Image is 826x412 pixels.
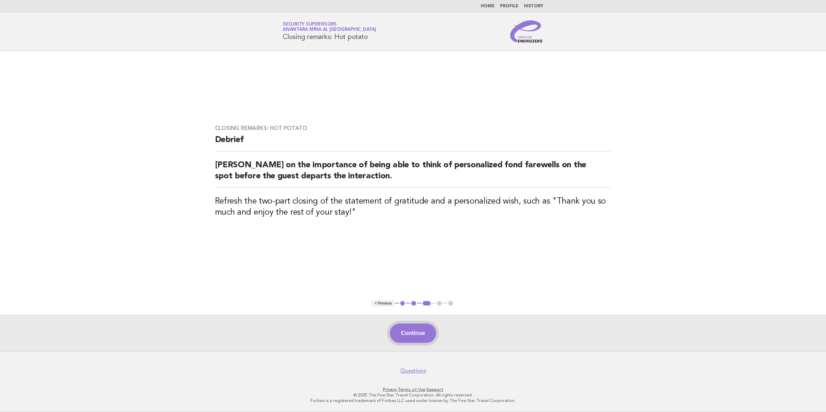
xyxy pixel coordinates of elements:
[283,22,376,32] a: Security SupervisorsAnantara Mina al [GEOGRAPHIC_DATA]
[372,300,394,307] button: < Previous
[390,324,436,343] button: Continue
[215,125,611,132] h3: Closing remarks: Hot potato
[399,300,406,307] button: 1
[400,367,426,374] a: Questions
[283,28,376,32] span: Anantara Mina al [GEOGRAPHIC_DATA]
[500,4,518,8] a: Profile
[510,20,543,43] img: Service Energizers
[215,160,611,188] h2: [PERSON_NAME] on the importance of being able to think of personalized fond farewells on the spot...
[215,134,611,151] h2: Debrief
[215,196,611,218] h3: Refresh the two-part closing of the statement of gratitude and a personalized wish, such as "Than...
[283,22,376,40] h1: Closing remarks: Hot potato
[201,392,625,398] p: © 2025 The Five Star Travel Corporation. All rights reserved.
[201,387,625,392] p: · ·
[524,4,543,8] a: History
[398,387,425,392] a: Terms of Use
[383,387,397,392] a: Privacy
[481,4,495,8] a: Home
[422,300,432,307] button: 3
[426,387,443,392] a: Support
[201,398,625,403] p: Forbes is a registered trademark of Forbes LLC used under license by The Five Star Travel Corpora...
[410,300,417,307] button: 2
